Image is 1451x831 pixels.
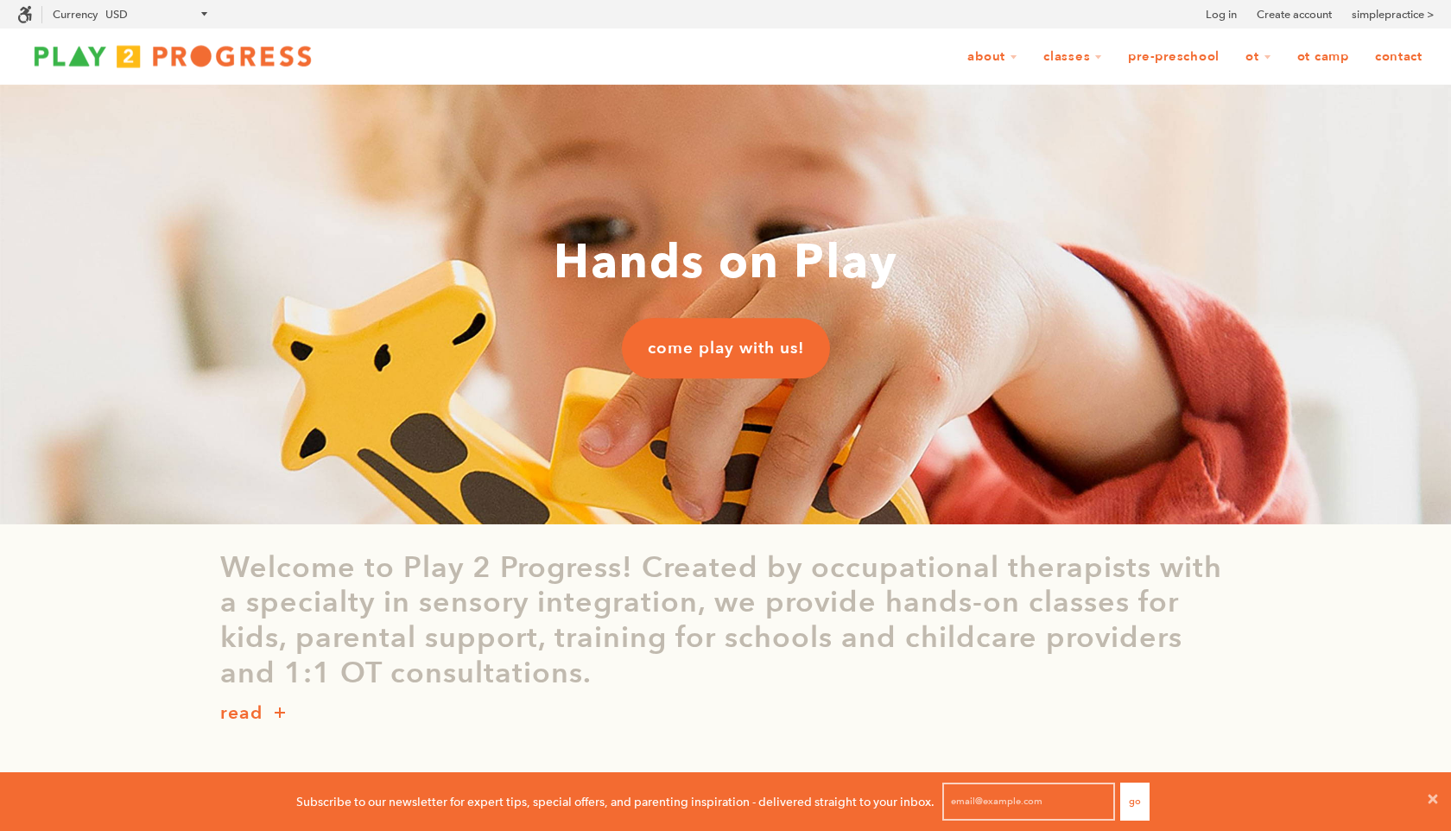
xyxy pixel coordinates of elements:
a: Contact [1364,41,1434,73]
img: Play2Progress logo [17,39,328,73]
p: Subscribe to our newsletter for expert tips, special offers, and parenting inspiration - delivere... [296,792,935,811]
input: email@example.com [942,783,1115,821]
a: OT Camp [1286,41,1360,73]
label: Currency [53,8,98,21]
a: Pre-Preschool [1117,41,1231,73]
a: simplepractice > [1352,6,1434,23]
a: About [956,41,1029,73]
a: Log in [1206,6,1237,23]
a: come play with us! [622,318,830,378]
span: come play with us! [648,337,804,359]
a: Create account [1257,6,1332,23]
p: read [220,700,263,727]
p: Welcome to Play 2 Progress! Created by occupational therapists with a specialty in sensory integr... [220,550,1231,691]
a: Classes [1032,41,1113,73]
a: OT [1234,41,1283,73]
button: Go [1120,783,1150,821]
